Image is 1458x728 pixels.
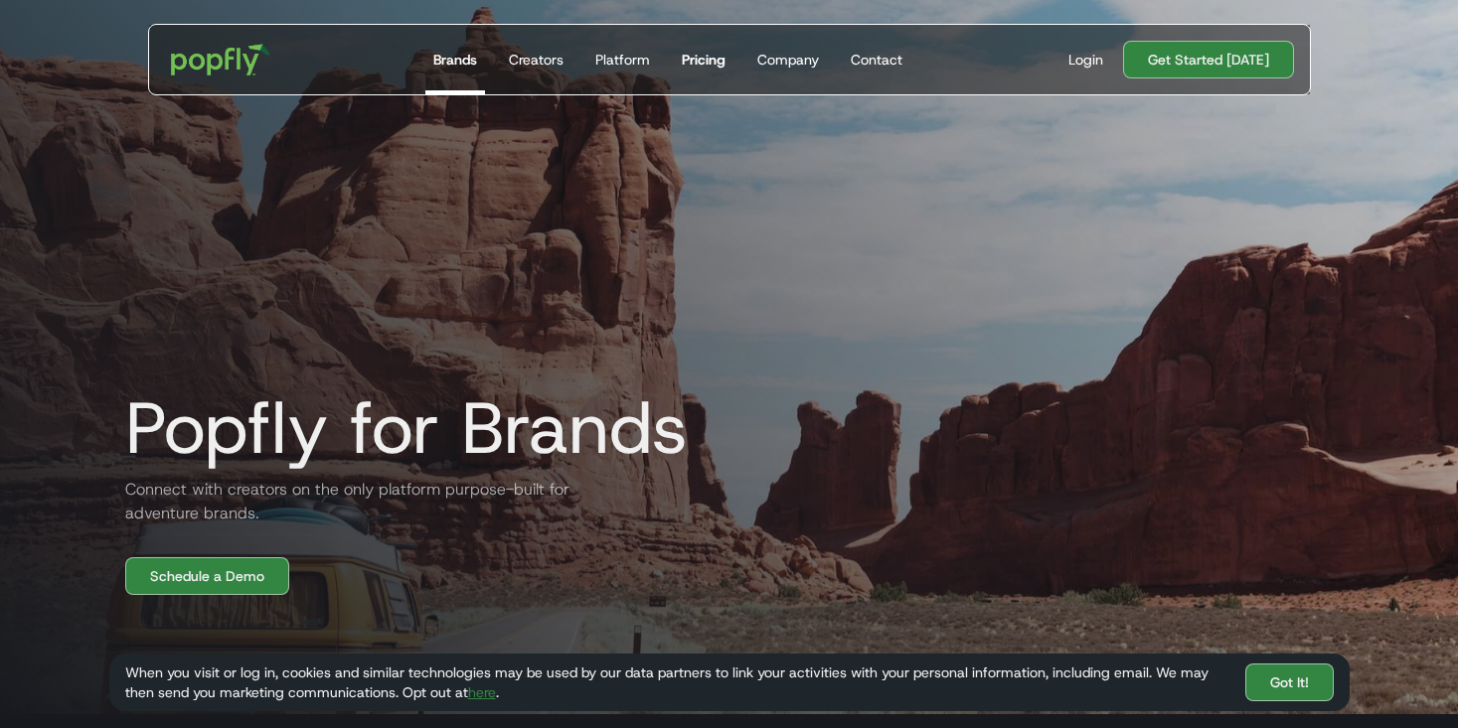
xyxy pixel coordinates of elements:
a: Login [1060,50,1111,70]
a: Creators [501,25,571,94]
h1: Popfly for Brands [109,388,688,468]
a: Platform [587,25,658,94]
a: home [157,30,285,89]
a: Brands [425,25,485,94]
a: Schedule a Demo [125,557,289,595]
a: Company [749,25,827,94]
a: here [468,683,496,701]
div: Platform [595,50,650,70]
h2: Connect with creators on the only platform purpose-built for adventure brands. [109,478,586,525]
div: When you visit or log in, cookies and similar technologies may be used by our data partners to li... [125,662,1229,702]
a: Contact [843,25,910,94]
div: Contact [851,50,902,70]
a: Get Started [DATE] [1123,41,1294,78]
a: Pricing [674,25,733,94]
div: Company [757,50,819,70]
div: Login [1068,50,1103,70]
a: Got It! [1245,663,1334,701]
div: Pricing [682,50,726,70]
div: Brands [433,50,477,70]
div: Creators [509,50,564,70]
